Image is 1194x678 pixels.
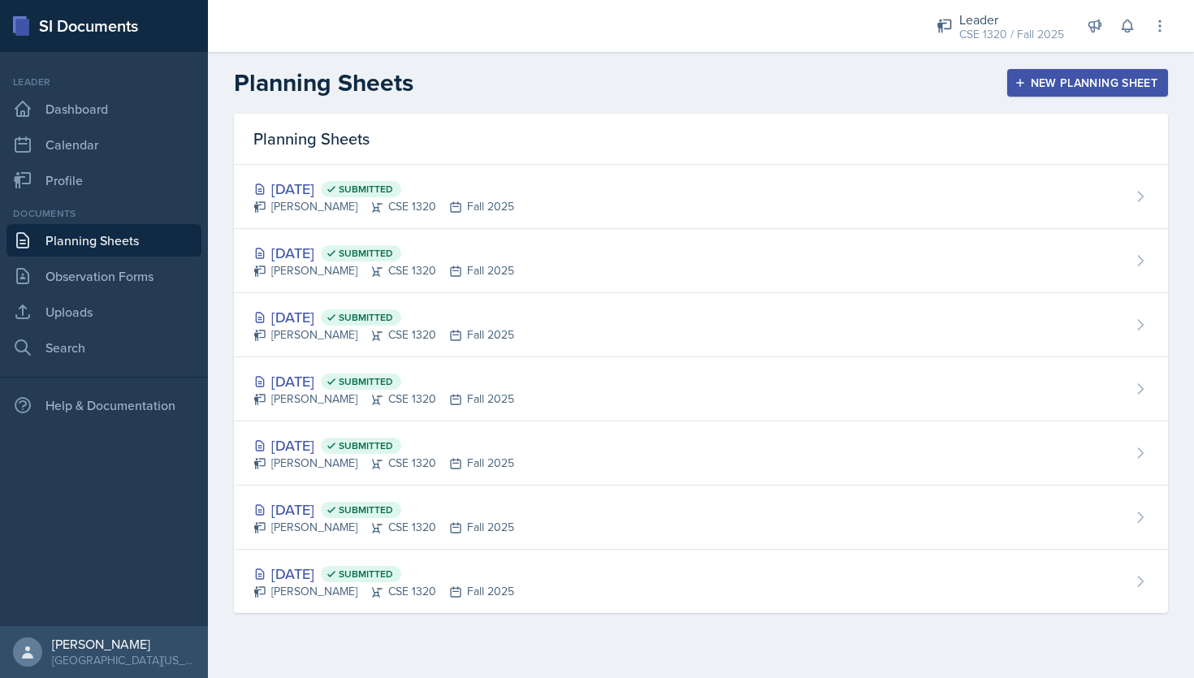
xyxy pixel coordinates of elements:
[6,164,201,196] a: Profile
[6,75,201,89] div: Leader
[339,439,393,452] span: Submitted
[1018,76,1157,89] div: New Planning Sheet
[234,550,1168,613] a: [DATE] Submitted [PERSON_NAME]CSE 1320Fall 2025
[253,242,514,264] div: [DATE]
[253,178,514,200] div: [DATE]
[253,583,514,600] div: [PERSON_NAME] CSE 1320 Fall 2025
[253,455,514,472] div: [PERSON_NAME] CSE 1320 Fall 2025
[253,563,514,585] div: [DATE]
[6,206,201,221] div: Documents
[253,198,514,215] div: [PERSON_NAME] CSE 1320 Fall 2025
[6,260,201,292] a: Observation Forms
[253,391,514,408] div: [PERSON_NAME] CSE 1320 Fall 2025
[234,114,1168,165] div: Planning Sheets
[339,568,393,581] span: Submitted
[234,165,1168,229] a: [DATE] Submitted [PERSON_NAME]CSE 1320Fall 2025
[234,293,1168,357] a: [DATE] Submitted [PERSON_NAME]CSE 1320Fall 2025
[6,224,201,257] a: Planning Sheets
[1007,69,1168,97] button: New Planning Sheet
[234,357,1168,421] a: [DATE] Submitted [PERSON_NAME]CSE 1320Fall 2025
[253,262,514,279] div: [PERSON_NAME] CSE 1320 Fall 2025
[339,183,393,196] span: Submitted
[253,499,514,520] div: [DATE]
[339,503,393,516] span: Submitted
[339,375,393,388] span: Submitted
[52,652,195,668] div: [GEOGRAPHIC_DATA][US_STATE]
[959,26,1064,43] div: CSE 1320 / Fall 2025
[234,421,1168,486] a: [DATE] Submitted [PERSON_NAME]CSE 1320Fall 2025
[339,247,393,260] span: Submitted
[52,636,195,652] div: [PERSON_NAME]
[6,93,201,125] a: Dashboard
[6,128,201,161] a: Calendar
[234,486,1168,550] a: [DATE] Submitted [PERSON_NAME]CSE 1320Fall 2025
[253,326,514,343] div: [PERSON_NAME] CSE 1320 Fall 2025
[339,311,393,324] span: Submitted
[253,370,514,392] div: [DATE]
[253,306,514,328] div: [DATE]
[253,434,514,456] div: [DATE]
[234,229,1168,293] a: [DATE] Submitted [PERSON_NAME]CSE 1320Fall 2025
[6,331,201,364] a: Search
[6,389,201,421] div: Help & Documentation
[959,10,1064,29] div: Leader
[234,68,413,97] h2: Planning Sheets
[253,519,514,536] div: [PERSON_NAME] CSE 1320 Fall 2025
[6,296,201,328] a: Uploads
